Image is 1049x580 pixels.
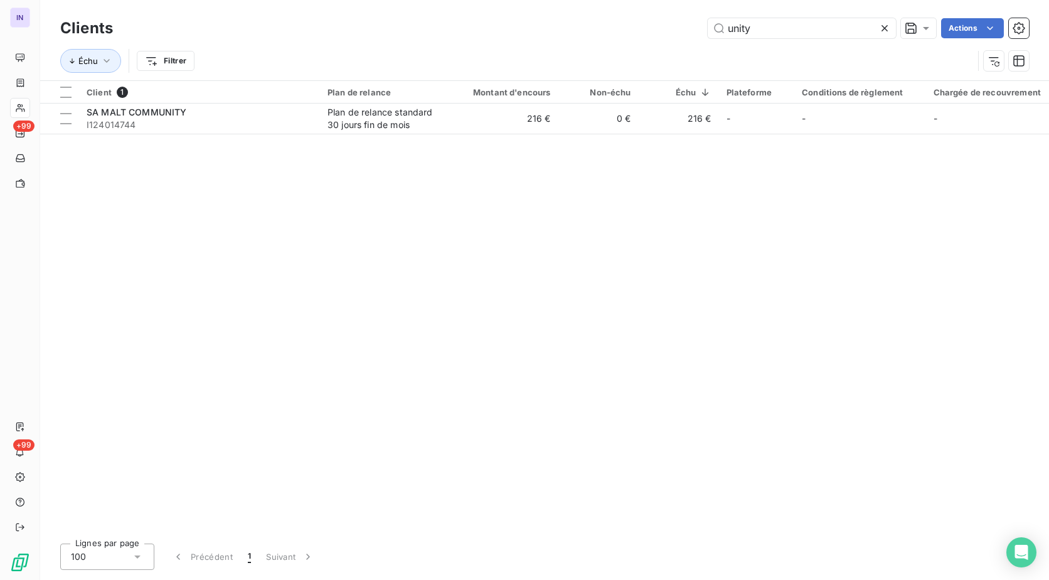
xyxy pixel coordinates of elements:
button: Échu [60,49,121,73]
div: Open Intercom Messenger [1006,537,1036,567]
span: - [934,113,937,124]
div: IN [10,8,30,28]
div: Non-échu [566,87,631,97]
span: SA MALT COMMUNITY [87,107,187,117]
button: Actions [941,18,1004,38]
td: 216 € [639,104,719,134]
span: 100 [71,550,86,563]
td: 0 € [558,104,639,134]
span: +99 [13,439,35,451]
div: Plan de relance [327,87,443,97]
div: Plan de relance standard 30 jours fin de mois [327,106,443,131]
button: Précédent [164,544,240,570]
input: Rechercher [708,18,896,38]
span: - [727,113,730,124]
img: Logo LeanPay [10,552,30,572]
span: +99 [13,121,35,132]
span: 1 [248,550,251,563]
button: 1 [240,544,258,570]
div: Plateforme [727,87,787,97]
div: Échu [646,87,711,97]
div: Montant d'encours [458,87,551,97]
span: - [802,113,806,124]
button: Filtrer [137,51,194,71]
span: Client [87,87,112,97]
td: 216 € [450,104,558,134]
span: Échu [78,56,98,66]
span: 1 [117,87,128,98]
button: Suivant [258,544,322,570]
span: I124014744 [87,119,312,131]
div: Conditions de règlement [802,87,918,97]
h3: Clients [60,17,113,40]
